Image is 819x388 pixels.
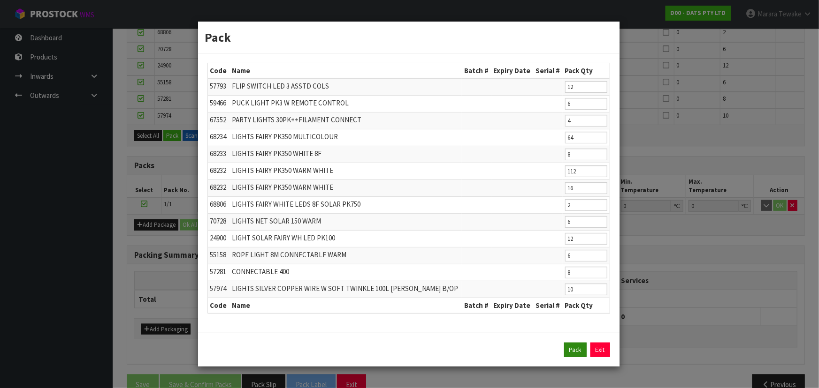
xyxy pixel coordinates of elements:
span: LIGHTS FAIRY PK350 WHITE 8F [232,149,321,158]
th: Expiry Date [491,298,533,313]
span: LIGHT SOLAR FAIRY WH LED PK100 [232,233,335,242]
span: PARTY LIGHTS 30PK++FILAMENT CONNECT [232,115,361,124]
span: ROPE LIGHT 8M CONNECTABLE WARM [232,250,346,259]
span: 68232 [210,183,227,192]
span: LIGHTS FAIRY WHITE LEDS 8F SOLAR PK750 [232,200,360,209]
th: Name [230,298,462,313]
span: LIGHTS FAIRY PK350 WARM WHITE [232,183,333,192]
h3: Pack [205,29,612,46]
th: Pack Qty [563,63,610,78]
span: 57793 [210,82,227,90]
span: 57281 [210,267,227,276]
span: 55158 [210,250,227,259]
th: Name [230,63,462,78]
th: Serial # [533,298,562,313]
span: PUCK LIGHT PK3 W REMOTE CONTROL [232,98,349,107]
span: 24900 [210,233,227,242]
span: 59466 [210,98,227,107]
th: Batch # [462,63,491,78]
th: Pack Qty [563,298,610,313]
span: 68232 [210,166,227,175]
span: 57974 [210,284,227,293]
button: Pack [564,343,587,358]
span: 68806 [210,200,227,209]
th: Expiry Date [491,63,533,78]
th: Code [208,63,230,78]
span: LIGHTS SILVER COPPER WIRE W SOFT TWINKLE 100L [PERSON_NAME] B/OP [232,284,459,293]
span: 67552 [210,115,227,124]
span: LIGHTS FAIRY PK350 MULTICOLOUR [232,132,338,141]
span: LIGHTS FAIRY PK350 WARM WHITE [232,166,333,175]
th: Serial # [533,63,562,78]
th: Batch # [462,298,491,313]
span: CONNECTABLE 400 [232,267,289,276]
span: FLIP SWITCH LED 3 ASSTD COLS [232,82,329,90]
span: 68234 [210,132,227,141]
span: 70728 [210,216,227,225]
a: Exit [590,343,610,358]
th: Code [208,298,230,313]
span: 68233 [210,149,227,158]
span: LIGHTS NET SOLAR 150 WARM [232,216,321,225]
